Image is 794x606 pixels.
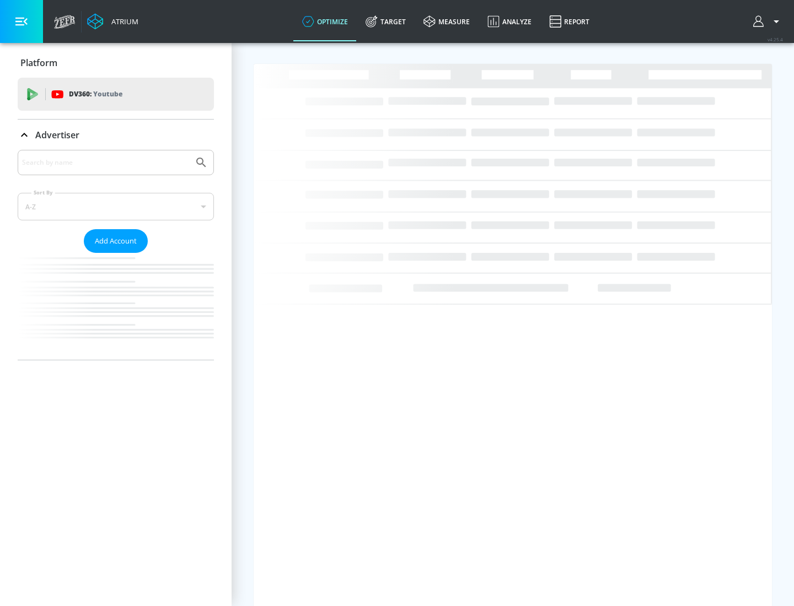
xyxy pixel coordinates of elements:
[415,2,479,41] a: measure
[93,88,122,100] p: Youtube
[768,36,783,42] span: v 4.25.4
[20,57,57,69] p: Platform
[479,2,540,41] a: Analyze
[18,150,214,360] div: Advertiser
[22,155,189,170] input: Search by name
[357,2,415,41] a: Target
[540,2,598,41] a: Report
[31,189,55,196] label: Sort By
[35,129,79,141] p: Advertiser
[18,193,214,220] div: A-Z
[107,17,138,26] div: Atrium
[69,88,122,100] p: DV360:
[87,13,138,30] a: Atrium
[18,253,214,360] nav: list of Advertiser
[18,47,214,78] div: Platform
[18,78,214,111] div: DV360: Youtube
[293,2,357,41] a: optimize
[95,235,137,247] span: Add Account
[84,229,148,253] button: Add Account
[18,120,214,150] div: Advertiser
